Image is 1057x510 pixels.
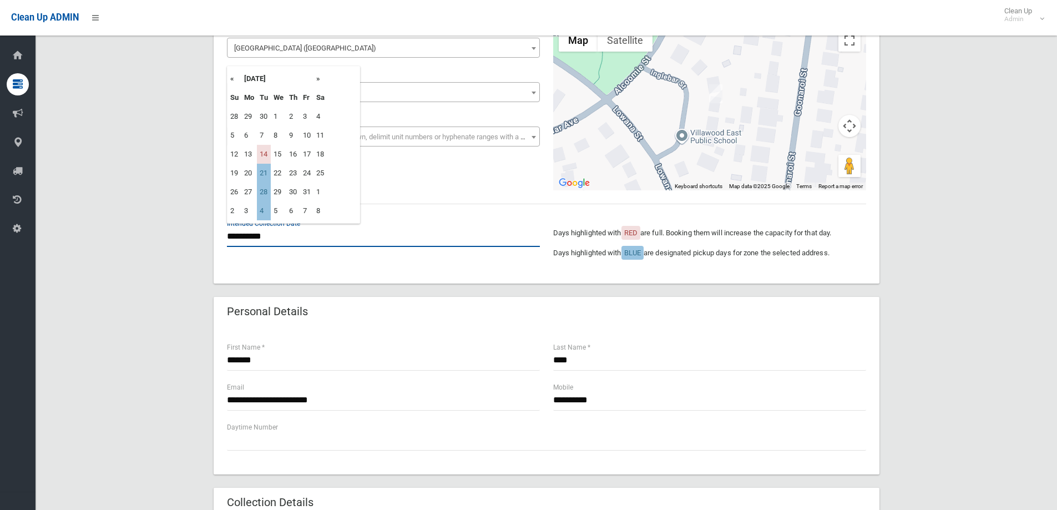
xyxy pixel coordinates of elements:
[300,145,313,164] td: 17
[227,183,241,201] td: 26
[709,84,722,103] div: 5 Inglebar Street, VILLAWOOD NSW 2163
[234,133,544,141] span: Select the unit number from the dropdown, delimit unit numbers or hyphenate ranges with a comma
[313,88,327,107] th: Sa
[286,126,300,145] td: 9
[796,183,812,189] a: Terms (opens in new tab)
[241,183,257,201] td: 27
[271,107,286,126] td: 1
[257,126,271,145] td: 7
[300,107,313,126] td: 3
[313,201,327,220] td: 8
[313,107,327,126] td: 4
[556,176,593,190] a: Open this area in Google Maps (opens a new window)
[556,176,593,190] img: Google
[286,88,300,107] th: Th
[286,145,300,164] td: 16
[313,126,327,145] td: 11
[300,126,313,145] td: 10
[227,82,540,102] span: 5
[257,183,271,201] td: 28
[227,201,241,220] td: 2
[241,69,313,88] th: [DATE]
[271,183,286,201] td: 29
[257,145,271,164] td: 14
[624,249,641,257] span: BLUE
[300,164,313,183] td: 24
[241,126,257,145] td: 6
[271,164,286,183] td: 22
[230,41,537,56] span: Inglebar Street (VILLAWOOD 2163)
[227,145,241,164] td: 12
[729,183,790,189] span: Map data ©2025 Google
[271,126,286,145] td: 8
[271,201,286,220] td: 5
[286,164,300,183] td: 23
[300,183,313,201] td: 31
[818,183,863,189] a: Report a map error
[313,164,327,183] td: 25
[559,29,598,52] button: Show street map
[624,229,638,237] span: RED
[227,107,241,126] td: 28
[300,88,313,107] th: Fr
[257,201,271,220] td: 4
[286,183,300,201] td: 30
[553,246,866,260] p: Days highlighted with are designated pickup days for zone the selected address.
[214,301,321,322] header: Personal Details
[241,201,257,220] td: 3
[241,164,257,183] td: 20
[286,107,300,126] td: 2
[300,201,313,220] td: 7
[227,88,241,107] th: Su
[553,226,866,240] p: Days highlighted with are full. Booking them will increase the capacity for that day.
[271,145,286,164] td: 15
[227,164,241,183] td: 19
[999,7,1043,23] span: Clean Up
[1004,15,1032,23] small: Admin
[241,88,257,107] th: Mo
[227,38,540,58] span: Inglebar Street (VILLAWOOD 2163)
[675,183,722,190] button: Keyboard shortcuts
[230,85,537,100] span: 5
[257,164,271,183] td: 21
[271,88,286,107] th: We
[227,126,241,145] td: 5
[313,145,327,164] td: 18
[241,145,257,164] td: 13
[313,69,327,88] th: »
[11,12,79,23] span: Clean Up ADMIN
[286,201,300,220] td: 6
[598,29,653,52] button: Show satellite imagery
[257,107,271,126] td: 30
[838,155,861,177] button: Drag Pegman onto the map to open Street View
[257,88,271,107] th: Tu
[313,183,327,201] td: 1
[838,115,861,137] button: Map camera controls
[838,29,861,52] button: Toggle fullscreen view
[241,107,257,126] td: 29
[227,69,241,88] th: «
